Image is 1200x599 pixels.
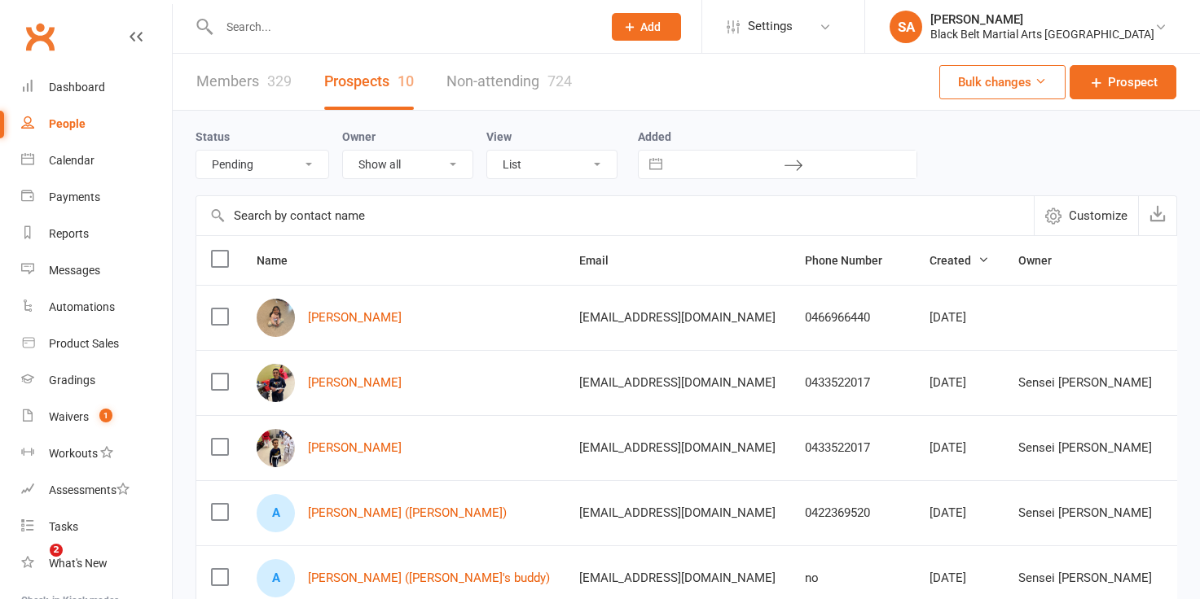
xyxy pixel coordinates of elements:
[214,15,591,38] input: Search...
[257,559,295,597] div: Aarush
[99,409,112,422] span: 1
[308,441,402,455] a: [PERSON_NAME]
[16,544,55,583] iframe: Intercom live chat
[805,571,900,585] div: no
[579,432,776,463] span: [EMAIL_ADDRESS][DOMAIN_NAME]
[1070,65,1176,99] a: Prospect
[257,254,305,267] span: Name
[257,429,295,467] img: Oliver
[1018,254,1070,267] span: Owner
[641,151,670,178] button: Interact with the calendar and add the check-in date for your trip.
[21,545,172,582] a: What's New
[579,302,776,333] span: [EMAIL_ADDRESS][DOMAIN_NAME]
[579,367,776,398] span: [EMAIL_ADDRESS][DOMAIN_NAME]
[21,362,172,399] a: Gradings
[21,252,172,289] a: Messages
[930,376,989,390] div: [DATE]
[267,72,292,90] div: 329
[21,435,172,472] a: Workouts
[21,472,172,509] a: Assessments
[308,571,550,585] a: [PERSON_NAME] ([PERSON_NAME]'s buddy)
[21,216,172,252] a: Reports
[21,142,172,179] a: Calendar
[21,106,172,142] a: People
[196,130,230,143] label: Status
[21,509,172,545] a: Tasks
[930,441,989,455] div: [DATE]
[49,264,100,277] div: Messages
[50,544,63,557] span: 2
[638,130,917,143] label: Added
[308,311,402,325] a: [PERSON_NAME]
[805,441,900,455] div: 0433522017
[257,364,295,402] img: Austin
[805,311,900,325] div: 0466966440
[748,8,793,45] span: Settings
[446,54,572,110] a: Non-attending724
[1034,196,1138,235] button: Customize
[890,11,922,43] div: SA
[398,72,414,90] div: 10
[49,81,105,94] div: Dashboard
[1018,571,1152,585] div: Sensei [PERSON_NAME]
[49,117,86,130] div: People
[49,154,95,167] div: Calendar
[21,179,172,216] a: Payments
[49,520,78,533] div: Tasks
[939,65,1066,99] button: Bulk changes
[196,54,292,110] a: Members329
[930,12,1154,27] div: [PERSON_NAME]
[930,311,989,325] div: [DATE]
[930,254,989,267] span: Created
[21,289,172,326] a: Automations
[579,254,626,267] span: Email
[1018,376,1152,390] div: Sensei [PERSON_NAME]
[49,447,98,460] div: Workouts
[21,326,172,362] a: Product Sales
[805,506,900,520] div: 0422369520
[49,227,89,240] div: Reports
[547,72,572,90] div: 724
[805,251,900,270] button: Phone Number
[579,562,776,593] span: [EMAIL_ADDRESS][DOMAIN_NAME]
[49,190,100,203] div: Payments
[342,130,376,143] label: Owner
[486,130,512,143] label: View
[805,254,900,267] span: Phone Number
[805,376,900,390] div: 0433522017
[1018,251,1070,270] button: Owner
[49,300,115,313] div: Automations
[324,54,414,110] a: Prospects10
[1069,206,1127,225] span: Customize
[930,571,989,585] div: [DATE]
[1018,441,1152,455] div: Sensei [PERSON_NAME]
[196,196,1034,235] input: Search by contact name
[308,506,507,520] a: [PERSON_NAME] ([PERSON_NAME])
[640,20,661,33] span: Add
[49,337,119,350] div: Product Sales
[930,506,989,520] div: [DATE]
[257,494,295,532] div: Aadith
[257,299,295,337] img: Mishka
[308,376,402,390] a: [PERSON_NAME]
[20,16,60,57] a: Clubworx
[1108,72,1158,92] span: Prospect
[930,251,989,270] button: Created
[49,374,95,387] div: Gradings
[579,251,626,270] button: Email
[21,399,172,435] a: Waivers 1
[1018,506,1152,520] div: Sensei [PERSON_NAME]
[49,410,89,423] div: Waivers
[49,557,108,570] div: What's New
[612,13,681,41] button: Add
[579,497,776,528] span: [EMAIL_ADDRESS][DOMAIN_NAME]
[257,251,305,270] button: Name
[21,69,172,106] a: Dashboard
[49,483,130,496] div: Assessments
[930,27,1154,42] div: Black Belt Martial Arts [GEOGRAPHIC_DATA]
